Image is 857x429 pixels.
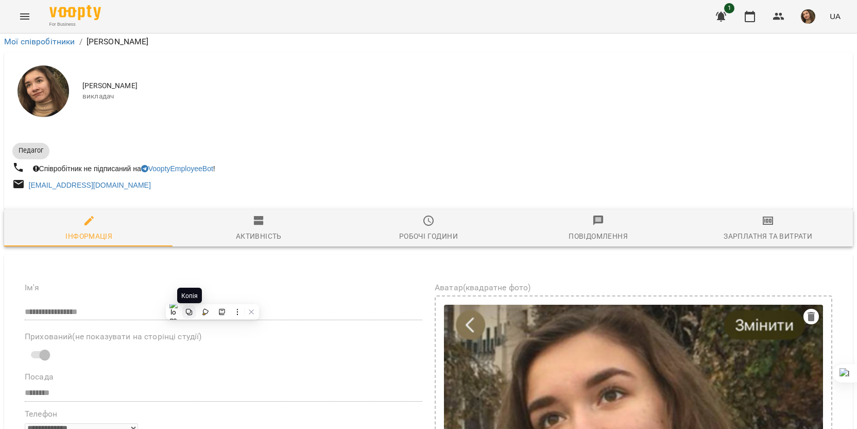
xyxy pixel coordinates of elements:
p: [PERSON_NAME] [87,36,149,48]
label: Ім'я [25,284,422,292]
span: викладач [82,91,845,102]
div: Активність [236,230,282,242]
span: 1 [724,3,734,13]
img: e02786069a979debee2ecc2f3beb162c.jpeg [801,9,815,24]
span: Педагог [12,146,49,155]
img: Voopty Logo [49,5,101,20]
span: UA [830,11,841,22]
span: For Business [49,21,101,28]
div: Зарплатня та Витрати [724,230,812,242]
nav: breadcrumb [4,36,853,48]
button: UA [826,7,845,26]
li: / [79,36,82,48]
a: Мої співробітники [4,37,75,46]
label: Аватар(квадратне фото) [435,284,832,292]
label: Телефон [25,410,422,418]
div: Робочі години [399,230,458,242]
div: Співробітник не підписаний на ! [31,161,217,176]
label: Прихований(не показувати на сторінці студії) [25,333,422,341]
img: Анастасія Іванова [18,65,69,117]
span: [PERSON_NAME] [82,81,845,91]
button: Menu [12,4,37,29]
div: Повідомлення [569,230,628,242]
div: Інформація [65,230,112,242]
label: Посада [25,373,422,381]
a: VooptyEmployeeBot [141,164,213,173]
a: [EMAIL_ADDRESS][DOMAIN_NAME] [29,181,151,189]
